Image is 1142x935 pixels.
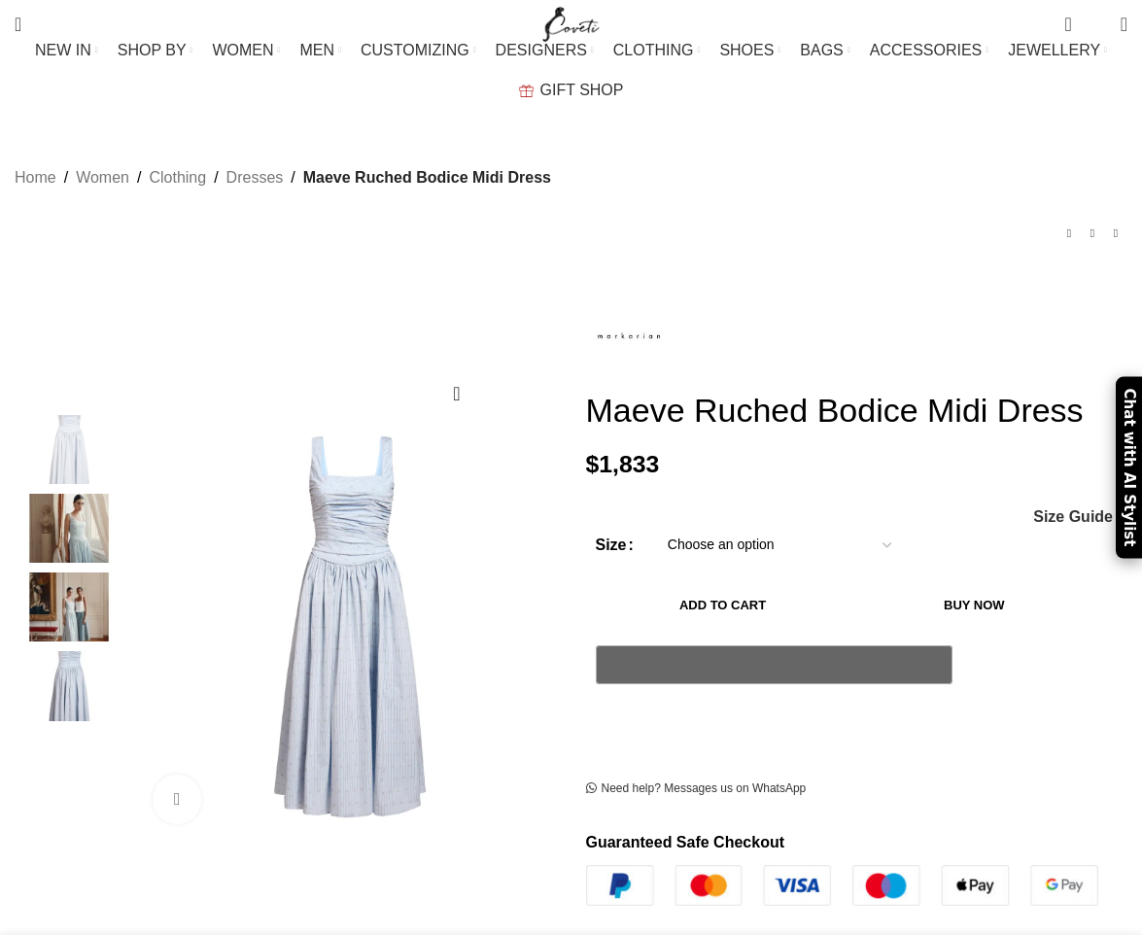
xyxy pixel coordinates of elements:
img: Markarian gowns [10,572,128,641]
div: My Wishlist [1087,5,1106,44]
img: Markarian [586,294,674,381]
a: Site logo [538,15,604,31]
a: ACCESSORIES [870,31,989,70]
bdi: 1,833 [586,451,660,477]
a: BAGS [800,31,849,70]
a: Previous product [1057,222,1081,245]
a: CUSTOMIZING [361,31,476,70]
button: Buy now [860,585,1089,626]
img: guaranteed-safe-checkout-bordered.j [586,865,1099,906]
a: NEW IN [35,31,98,70]
div: Main navigation [5,31,1137,110]
iframe: Secure express checkout frame [592,695,956,742]
a: DESIGNERS [496,31,594,70]
span: WOMEN [212,41,273,59]
span: $ [586,451,600,477]
span: GIFT SHOP [540,81,624,99]
span: ACCESSORIES [870,41,983,59]
h1: Maeve Ruched Bodice Midi Dress [586,391,1128,431]
a: Home [15,165,56,190]
label: Size [596,533,634,558]
a: MEN [300,31,341,70]
a: Search [5,5,31,44]
span: Size Guide [1033,509,1113,525]
a: GIFT SHOP [519,71,624,110]
span: CLOTHING [613,41,694,59]
nav: Breadcrumb [15,165,551,190]
span: JEWELLERY [1008,41,1100,59]
a: SHOES [719,31,780,70]
a: SHOP BY [118,31,193,70]
img: GiftBag [519,85,534,97]
a: Next product [1104,222,1127,245]
a: JEWELLERY [1008,31,1107,70]
button: Add to cart [596,585,850,626]
span: 0 [1066,10,1081,24]
img: Markarian [10,415,128,484]
span: MEN [300,41,335,59]
a: Dresses [226,165,284,190]
a: 0 [1055,5,1081,44]
span: SHOES [719,41,774,59]
a: Clothing [149,165,206,190]
img: sMarkarianafiyaa gown [10,651,128,720]
a: WOMEN [212,31,280,70]
span: SHOP BY [118,41,187,59]
a: Size Guide [1032,509,1113,525]
span: DESIGNERS [496,41,587,59]
a: Need help? Messages us on WhatsApp [586,781,807,797]
img: Markarian dress [10,494,128,563]
a: Women [76,165,129,190]
span: BAGS [800,41,843,59]
span: NEW IN [35,41,91,59]
span: CUSTOMIZING [361,41,469,59]
strong: Guaranteed Safe Checkout [586,834,785,850]
span: 0 [1090,19,1105,34]
button: Pay with GPay [596,645,952,684]
span: Maeve Ruched Bodice Midi Dress [303,165,551,190]
a: CLOTHING [613,31,701,70]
